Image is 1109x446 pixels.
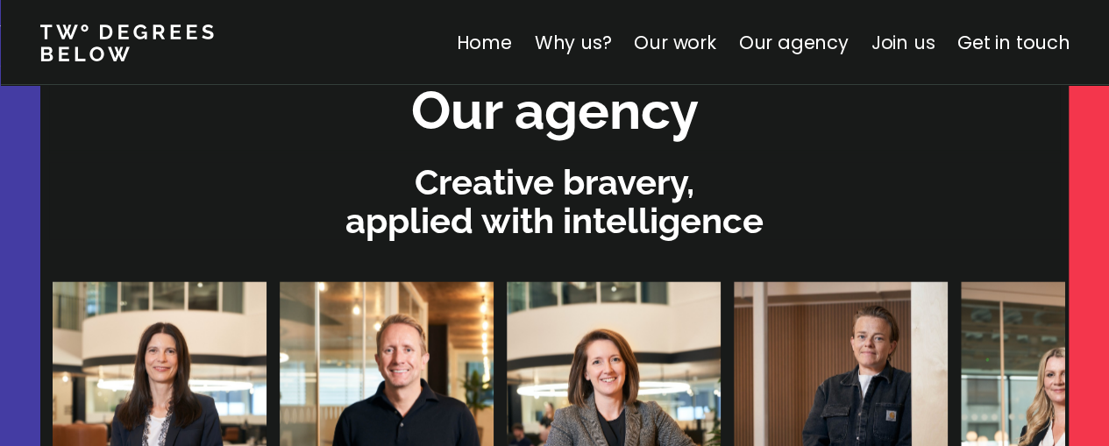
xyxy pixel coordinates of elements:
a: Why us? [534,30,611,55]
a: Home [456,30,511,55]
h2: Our agency [411,75,699,146]
a: Join us [871,30,935,55]
a: Get in touch [957,30,1070,55]
a: Our agency [738,30,848,55]
p: Creative bravery, applied with intelligence [49,163,1060,240]
a: Our work [634,30,715,55]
